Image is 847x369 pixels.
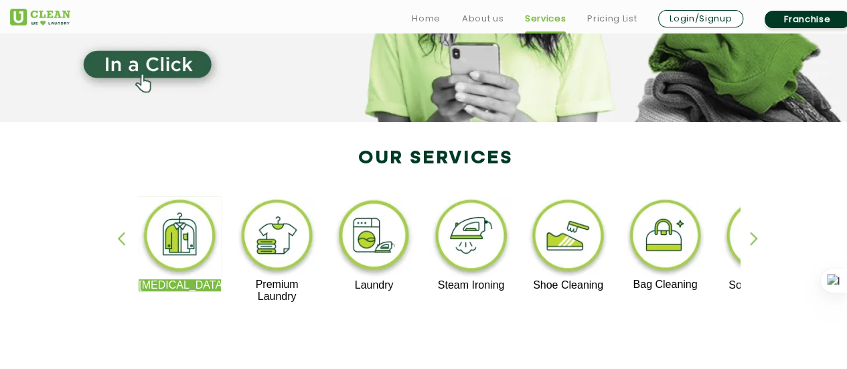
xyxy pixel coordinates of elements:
[10,9,70,25] img: UClean Laundry and Dry Cleaning
[333,196,415,279] img: laundry_cleaning_11zon.webp
[587,11,637,27] a: Pricing List
[236,279,318,303] p: Premium Laundry
[721,279,803,291] p: Sofa Cleaning
[139,196,221,279] img: dry_cleaning_11zon.webp
[430,279,512,291] p: Steam Ironing
[333,279,415,291] p: Laundry
[462,11,504,27] a: About us
[527,279,609,291] p: Shoe Cleaning
[721,196,803,279] img: sofa_cleaning_11zon.webp
[624,279,706,291] p: Bag Cleaning
[527,196,609,279] img: shoe_cleaning_11zon.webp
[236,196,318,279] img: premium_laundry_cleaning_11zon.webp
[624,196,706,279] img: bag_cleaning_11zon.webp
[430,196,512,279] img: steam_ironing_11zon.webp
[525,11,566,27] a: Services
[139,279,221,291] p: [MEDICAL_DATA]
[412,11,441,27] a: Home
[658,10,743,27] a: Login/Signup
